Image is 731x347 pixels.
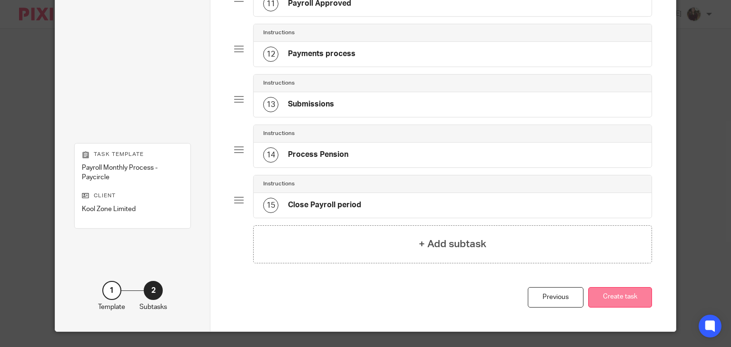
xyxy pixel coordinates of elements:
h4: Process Pension [288,150,348,160]
p: Payroll Monthly Process - Paycircle [82,163,183,183]
button: Create task [588,287,652,308]
div: 1 [102,281,121,300]
h4: Instructions [263,79,295,87]
div: 13 [263,97,278,112]
h4: Submissions [288,99,334,109]
div: 15 [263,198,278,213]
p: Task template [82,151,183,158]
h4: Instructions [263,180,295,188]
h4: Instructions [263,29,295,37]
p: Template [98,302,125,312]
div: 14 [263,147,278,163]
p: Client [82,192,183,200]
p: Kool Zone Limited [82,204,183,214]
p: Subtasks [139,302,167,312]
h4: + Add subtask [419,237,486,251]
h4: Instructions [263,130,295,137]
div: 12 [263,47,278,62]
h4: Payments process [288,49,356,59]
div: 2 [144,281,163,300]
h4: Close Payroll period [288,200,361,210]
div: Previous [528,287,583,308]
